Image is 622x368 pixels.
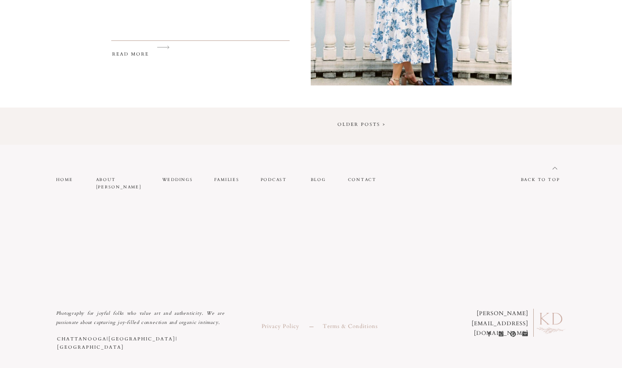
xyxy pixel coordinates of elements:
a: contact [348,176,378,184]
a: weddings [162,176,194,184]
h3: | | [57,335,225,342]
a: home [56,176,75,184]
a: Older Posts > [337,121,386,128]
a: [GEOGRAPHIC_DATA] [108,336,176,342]
a: about [PERSON_NAME] [96,176,142,184]
a: [GEOGRAPHIC_DATA] [57,344,124,351]
p: [PERSON_NAME] [EMAIL_ADDRESS][DOMAIN_NAME] [439,309,528,328]
a: Privacy Policy [262,322,311,331]
a: blog [311,176,327,184]
a: families [214,176,240,184]
a: back to top [506,176,560,184]
i: Photography for joyful folks who value art and authenticity. We are passionate about capturing jo... [56,310,225,326]
a: read more [112,50,170,62]
a: Chattanooga [57,336,107,342]
a: PODCAST [261,176,291,184]
a: Terms & Conditions [312,322,378,331]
